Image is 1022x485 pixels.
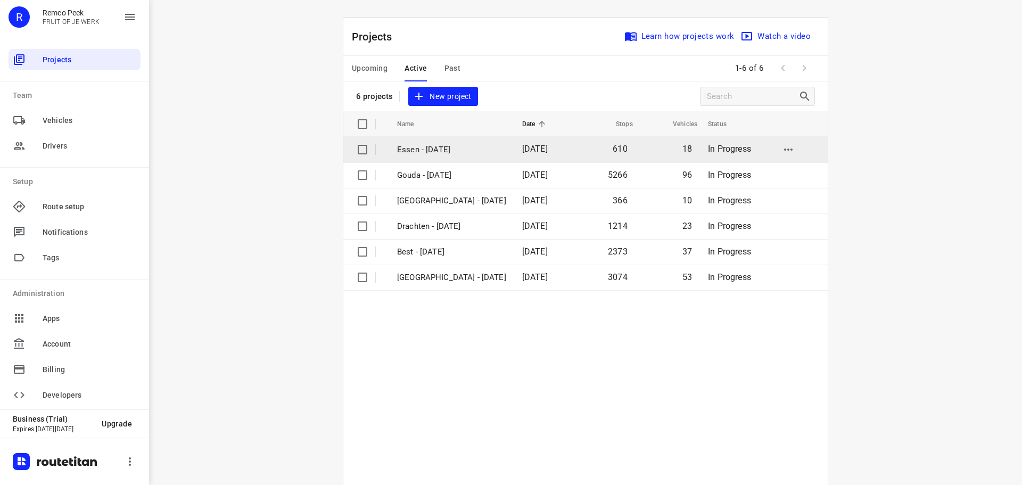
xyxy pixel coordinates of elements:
button: New project [408,87,477,106]
span: New project [415,90,471,103]
div: Projects [9,49,141,70]
span: [DATE] [522,195,548,205]
span: Date [522,118,549,130]
p: Remco Peek [43,9,100,17]
span: 18 [682,144,692,154]
div: Tags [9,247,141,268]
button: Upgrade [93,414,141,433]
span: [DATE] [522,221,548,231]
span: In Progress [708,221,751,231]
div: Vehicles [9,110,141,131]
span: 1-6 of 6 [731,57,768,80]
span: Past [444,62,461,75]
span: [DATE] [522,272,548,282]
p: 6 projects [356,92,393,101]
span: Next Page [794,57,815,79]
span: 96 [682,170,692,180]
p: Drachten - Monday [397,220,506,233]
p: Best - Monday [397,246,506,258]
div: Search [798,90,814,103]
span: 366 [613,195,628,205]
span: 1214 [608,221,628,231]
p: Team [13,90,141,101]
span: Tags [43,252,136,264]
div: Developers [9,384,141,406]
div: Billing [9,359,141,380]
div: Account [9,333,141,355]
span: [DATE] [522,246,548,257]
span: Projects [43,54,136,65]
span: Status [708,118,740,130]
span: 610 [613,144,628,154]
div: Apps [9,308,141,329]
span: In Progress [708,170,751,180]
span: Vehicles [659,118,697,130]
span: Developers [43,390,136,401]
span: Active [405,62,427,75]
span: 3074 [608,272,628,282]
div: Drivers [9,135,141,157]
span: Notifications [43,227,136,238]
span: [DATE] [522,170,548,180]
span: 37 [682,246,692,257]
p: Business (Trial) [13,415,93,423]
span: [DATE] [522,144,548,154]
span: Stops [602,118,633,130]
span: Route setup [43,201,136,212]
p: Essen - [DATE] [397,144,506,156]
span: Apps [43,313,136,324]
span: 10 [682,195,692,205]
p: Projects [352,29,401,45]
p: Zwolle - Monday [397,272,506,284]
span: Previous Page [772,57,794,79]
p: Expires [DATE][DATE] [13,425,93,433]
div: Notifications [9,221,141,243]
div: Route setup [9,196,141,217]
span: 5266 [608,170,628,180]
span: In Progress [708,246,751,257]
p: Setup [13,176,141,187]
span: In Progress [708,195,751,205]
span: Upcoming [352,62,388,75]
input: Search projects [707,88,798,105]
div: R [9,6,30,28]
span: Billing [43,364,136,375]
span: 53 [682,272,692,282]
span: 2373 [608,246,628,257]
span: Vehicles [43,115,136,126]
p: FRUIT OP JE WERK [43,18,100,26]
p: Gouda - [DATE] [397,169,506,182]
span: Name [397,118,428,130]
p: Administration [13,288,141,299]
span: Account [43,339,136,350]
p: Antwerpen - Monday [397,195,506,207]
span: Drivers [43,141,136,152]
span: Upgrade [102,420,132,428]
span: In Progress [708,272,751,282]
span: In Progress [708,144,751,154]
span: 23 [682,221,692,231]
